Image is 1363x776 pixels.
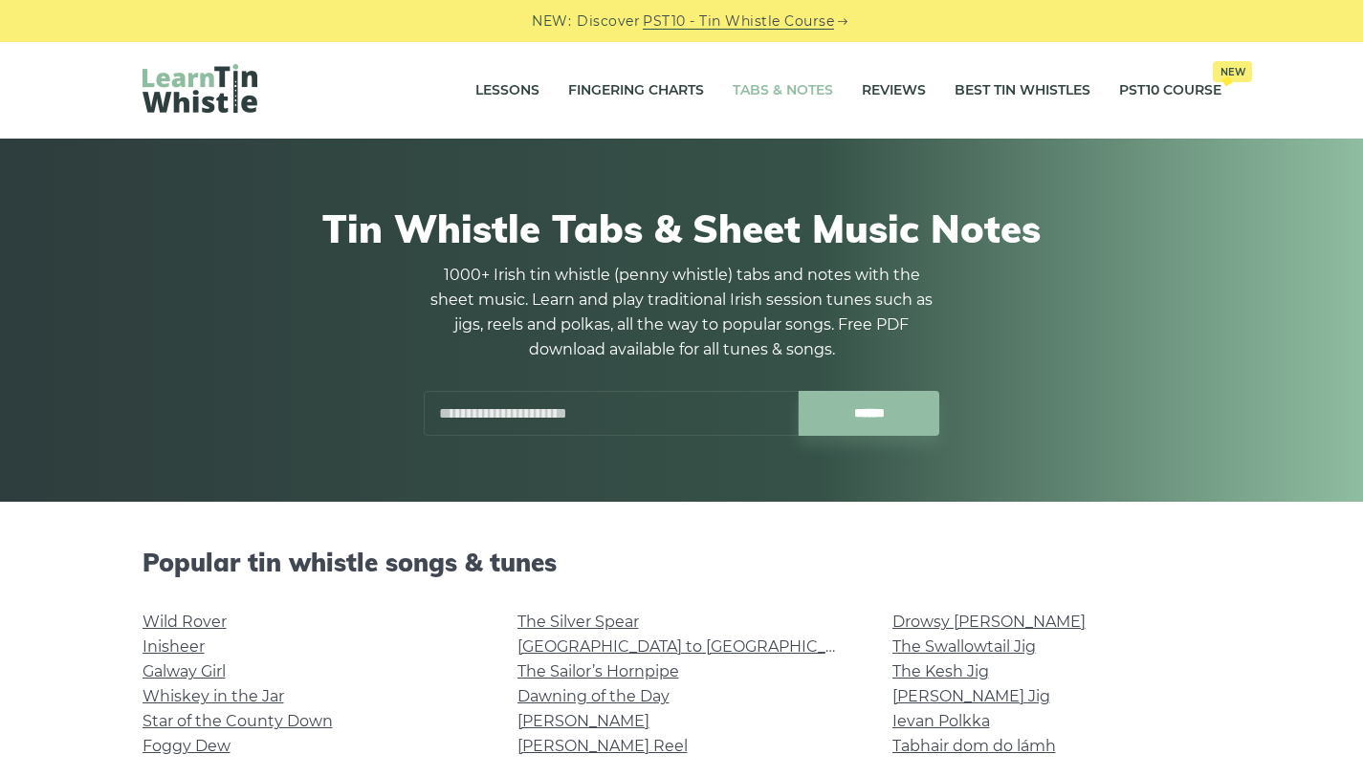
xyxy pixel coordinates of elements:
[862,67,926,115] a: Reviews
[143,613,227,631] a: Wild Rover
[733,67,833,115] a: Tabs & Notes
[517,712,649,730] a: [PERSON_NAME]
[892,737,1056,755] a: Tabhair dom do lámh
[517,613,639,631] a: The Silver Spear
[143,548,1221,577] h2: Popular tin whistle songs & tunes
[143,712,333,730] a: Star of the County Down
[892,613,1086,631] a: Drowsy [PERSON_NAME]
[517,637,870,656] a: [GEOGRAPHIC_DATA] to [GEOGRAPHIC_DATA]
[517,737,688,755] a: [PERSON_NAME] Reel
[143,64,257,113] img: LearnTinWhistle.com
[568,67,704,115] a: Fingering Charts
[892,637,1036,656] a: The Swallowtail Jig
[892,712,990,730] a: Ievan Polkka
[517,662,679,680] a: The Sailor’s Hornpipe
[892,687,1050,705] a: [PERSON_NAME] Jig
[143,687,284,705] a: Whiskey in the Jar
[143,737,231,755] a: Foggy Dew
[892,662,989,680] a: The Kesh Jig
[1119,67,1221,115] a: PST10 CourseNew
[517,687,670,705] a: Dawning of the Day
[143,662,226,680] a: Galway Girl
[424,263,940,362] p: 1000+ Irish tin whistle (penny whistle) tabs and notes with the sheet music. Learn and play tradi...
[1213,61,1252,82] span: New
[475,67,539,115] a: Lessons
[143,637,205,656] a: Inisheer
[955,67,1090,115] a: Best Tin Whistles
[143,205,1221,251] h1: Tin Whistle Tabs & Sheet Music Notes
